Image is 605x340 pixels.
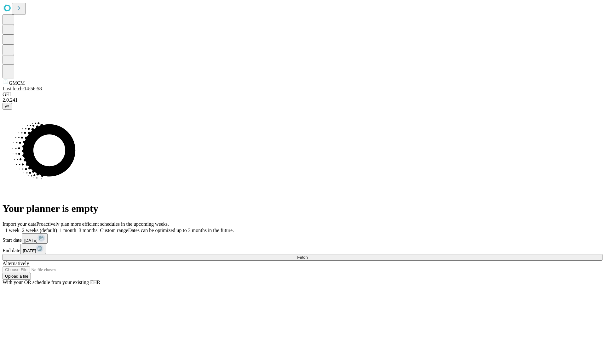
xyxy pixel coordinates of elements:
[3,103,12,110] button: @
[5,228,20,233] span: 1 week
[60,228,76,233] span: 1 month
[5,104,9,109] span: @
[128,228,234,233] span: Dates can be optimized up to 3 months in the future.
[3,97,602,103] div: 2.0.241
[3,203,602,214] h1: Your planner is empty
[22,228,57,233] span: 2 weeks (default)
[79,228,97,233] span: 3 months
[3,233,602,244] div: Start date
[3,221,37,227] span: Import your data
[3,254,602,261] button: Fetch
[3,280,100,285] span: With your OR schedule from your existing EHR
[3,86,42,91] span: Last fetch: 14:56:58
[22,233,48,244] button: [DATE]
[3,92,602,97] div: GEI
[20,244,46,254] button: [DATE]
[3,261,29,266] span: Alternatively
[9,80,25,86] span: GMCM
[3,273,31,280] button: Upload a file
[23,248,36,253] span: [DATE]
[100,228,128,233] span: Custom range
[297,255,308,260] span: Fetch
[24,238,37,243] span: [DATE]
[37,221,169,227] span: Proactively plan more efficient schedules in the upcoming weeks.
[3,244,602,254] div: End date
